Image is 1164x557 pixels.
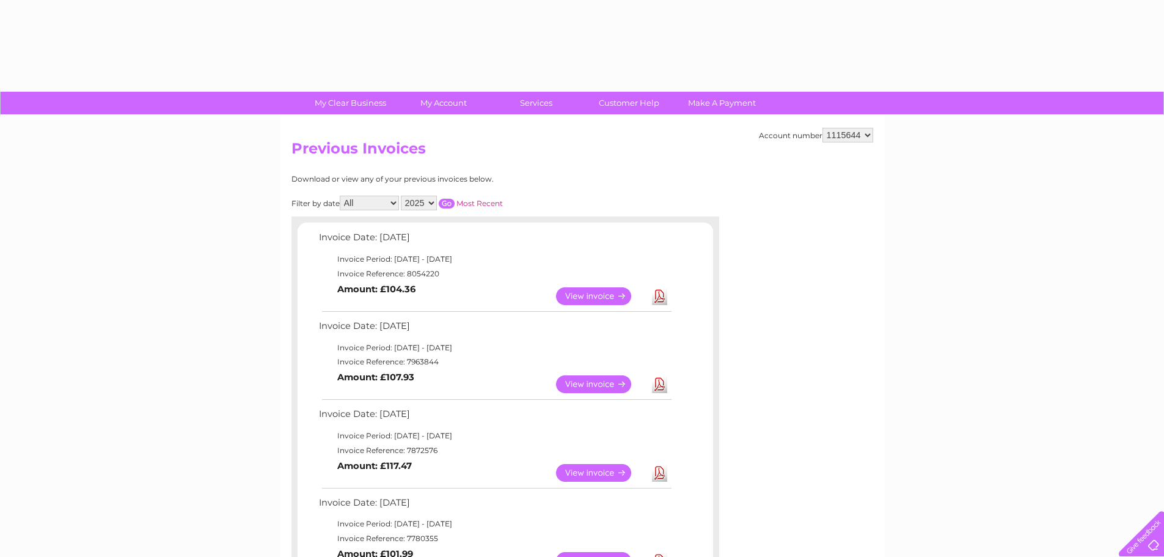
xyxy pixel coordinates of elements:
[316,318,673,341] td: Invoice Date: [DATE]
[316,267,673,281] td: Invoice Reference: 8054220
[337,460,412,471] b: Amount: £117.47
[652,464,667,482] a: Download
[579,92,679,114] a: Customer Help
[316,341,673,355] td: Invoice Period: [DATE] - [DATE]
[291,140,873,163] h2: Previous Invoices
[316,252,673,267] td: Invoice Period: [DATE] - [DATE]
[316,406,673,429] td: Invoice Date: [DATE]
[337,372,414,383] b: Amount: £107.93
[652,375,667,393] a: Download
[337,284,415,295] b: Amount: £104.36
[652,287,667,305] a: Download
[300,92,401,114] a: My Clear Business
[316,355,673,369] td: Invoice Reference: 7963844
[456,199,503,208] a: Most Recent
[759,128,873,142] div: Account number
[316,429,673,443] td: Invoice Period: [DATE] - [DATE]
[291,196,612,210] div: Filter by date
[316,443,673,458] td: Invoice Reference: 7872576
[316,229,673,252] td: Invoice Date: [DATE]
[291,175,612,183] div: Download or view any of your previous invoices below.
[316,495,673,517] td: Invoice Date: [DATE]
[316,517,673,531] td: Invoice Period: [DATE] - [DATE]
[393,92,494,114] a: My Account
[486,92,587,114] a: Services
[556,287,646,305] a: View
[556,375,646,393] a: View
[556,464,646,482] a: View
[672,92,772,114] a: Make A Payment
[316,531,673,546] td: Invoice Reference: 7780355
